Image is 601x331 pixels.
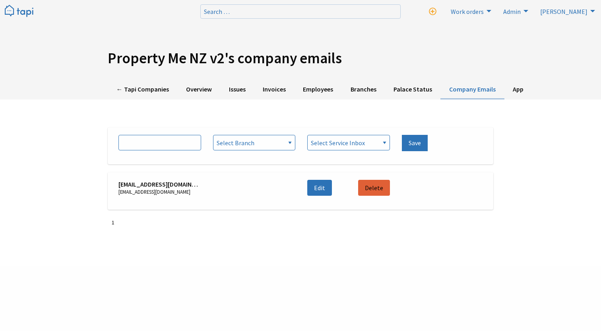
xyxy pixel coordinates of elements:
[307,180,332,196] button: Edit
[535,5,597,18] li: Dan
[108,218,118,228] a: 1
[504,80,532,99] a: App
[108,49,493,67] h1: Property Me NZ v2's company emails
[118,180,201,189] span: [EMAIL_ADDRESS][DOMAIN_NAME]
[535,5,597,18] a: [PERSON_NAME]
[402,135,428,151] button: Save
[5,5,33,18] img: Tapi logo
[358,180,390,196] a: Delete
[429,8,436,16] i: New work order
[254,80,295,99] a: Invoices
[108,80,177,99] a: ← Tapi Companies
[295,80,342,99] a: Employees
[451,8,484,16] span: Work orders
[385,80,440,99] a: Palace Status
[503,8,521,16] span: Admin
[177,80,220,99] a: Overview
[498,5,530,18] a: Admin
[118,189,201,196] span: [EMAIL_ADDRESS][DOMAIN_NAME]
[220,80,254,99] a: Issues
[342,80,385,99] a: Branches
[540,8,587,16] span: [PERSON_NAME]
[446,5,493,18] a: Work orders
[440,80,504,99] a: Company Emails
[204,8,230,16] span: Search …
